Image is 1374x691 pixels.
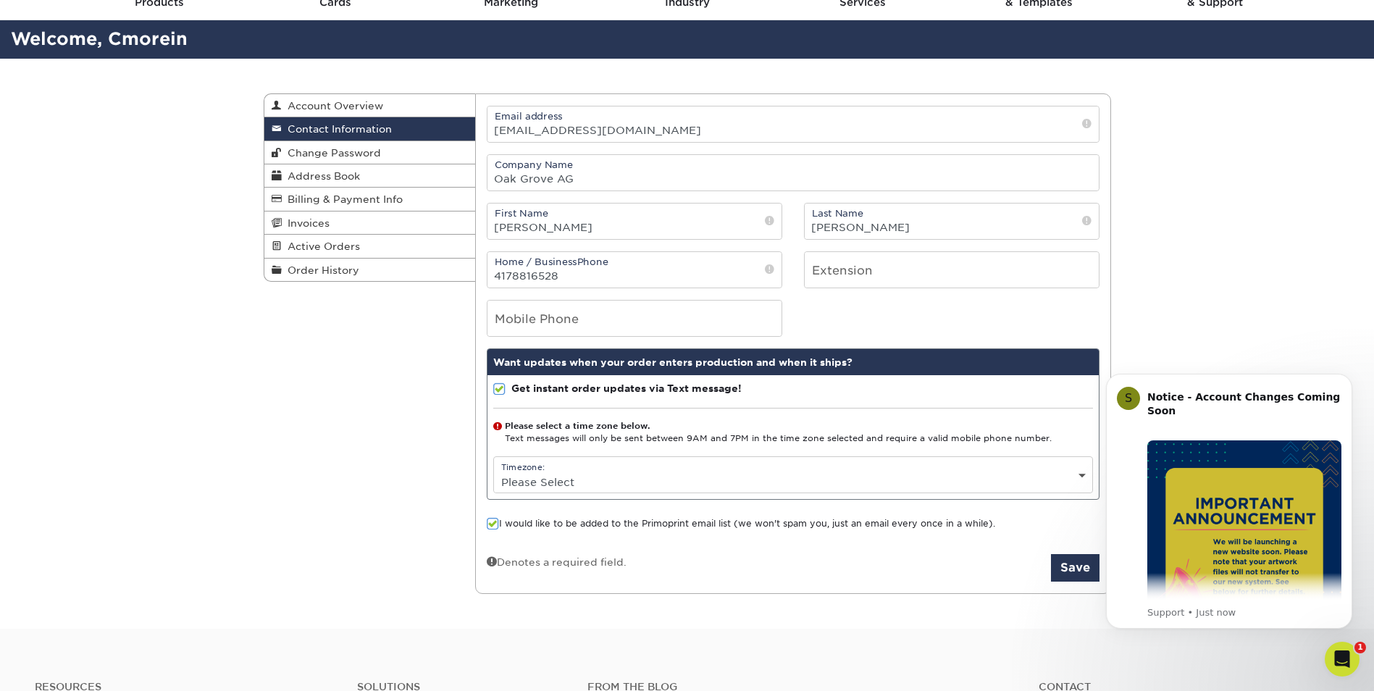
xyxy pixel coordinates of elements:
a: Contact Information [264,117,476,141]
a: Active Orders [264,235,476,258]
button: Save [1051,554,1099,582]
a: Account Overview [264,94,476,117]
a: Billing & Payment Info [264,188,476,211]
span: Active Orders [282,240,360,252]
span: Contact Information [282,123,392,135]
span: 1 [1354,642,1366,653]
span: Change Password [282,147,381,159]
div: Text messages will only be sent between 9AM and 7PM in the time zone selected and require a valid... [493,420,1093,445]
iframe: Intercom live chat [1325,642,1360,677]
strong: Please select a time zone below. [505,421,650,431]
span: Invoices [282,217,330,229]
span: Address Book [282,170,360,182]
span: Billing & Payment Info [282,193,403,205]
span: Order History [282,264,359,276]
span: Account Overview [282,100,383,112]
a: Address Book [264,164,476,188]
iframe: Intercom notifications message [1084,352,1374,652]
a: Order History [264,259,476,281]
div: Want updates when your order enters production and when it ships? [487,349,1099,375]
a: Invoices [264,212,476,235]
iframe: Google Customer Reviews [4,647,123,686]
a: Change Password [264,141,476,164]
label: I would like to be added to the Primoprint email list (we won't spam you, just an email every onc... [487,517,995,531]
div: Denotes a required field. [487,554,627,569]
strong: Get instant order updates via Text message! [511,382,742,394]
